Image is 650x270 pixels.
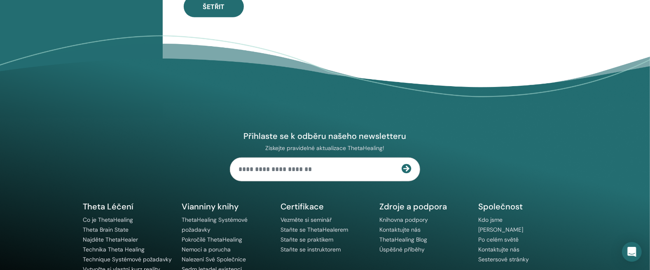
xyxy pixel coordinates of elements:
a: Po celém světě [478,236,519,243]
p: Získejte pravidelné aktualizace ThetaHealing! [230,144,420,152]
div: Otevřený Interkom Messenger [622,242,642,262]
h4: Přihlaste se k odběru našeho newsletteru [230,131,420,141]
a: Staňte se ThetaHealerem [281,226,348,233]
span: Šetřit [203,2,224,11]
a: Knihovna podpory [379,216,428,223]
h5: Vianniny knihy [182,201,271,212]
a: ThetaHealing Systémové požadavky [182,216,248,233]
a: Kdo jsme [478,216,503,223]
a: Theta Brain State [83,226,129,233]
h5: Theta Léčení [83,201,172,212]
a: ThetaHealing Blog [379,236,427,243]
a: Kontaktujte nás [478,246,519,253]
a: Kontaktujte nás [379,226,421,233]
a: Nalezení Své Společnice [182,256,246,263]
h5: Certifikace [281,201,369,212]
a: Staňte se instruktorem [281,246,341,253]
h5: Společnost [478,201,567,212]
a: Co je ThetaHealing [83,216,133,223]
a: Nemoci a porucha [182,246,231,253]
a: [PERSON_NAME] [478,226,523,233]
h5: Zdroje a podpora [379,201,468,212]
a: Úspěšné příběhy [379,246,425,253]
a: Pokročilé ThetaHealing [182,236,242,243]
a: Technika Theta Healing Technique Systémové požadavky [83,246,172,263]
a: Vezměte si seminář [281,216,332,223]
a: Staňte se praktikem [281,236,333,243]
a: Najděte ThetaHealer [83,236,138,243]
a: Sestersové stránky [478,256,529,263]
